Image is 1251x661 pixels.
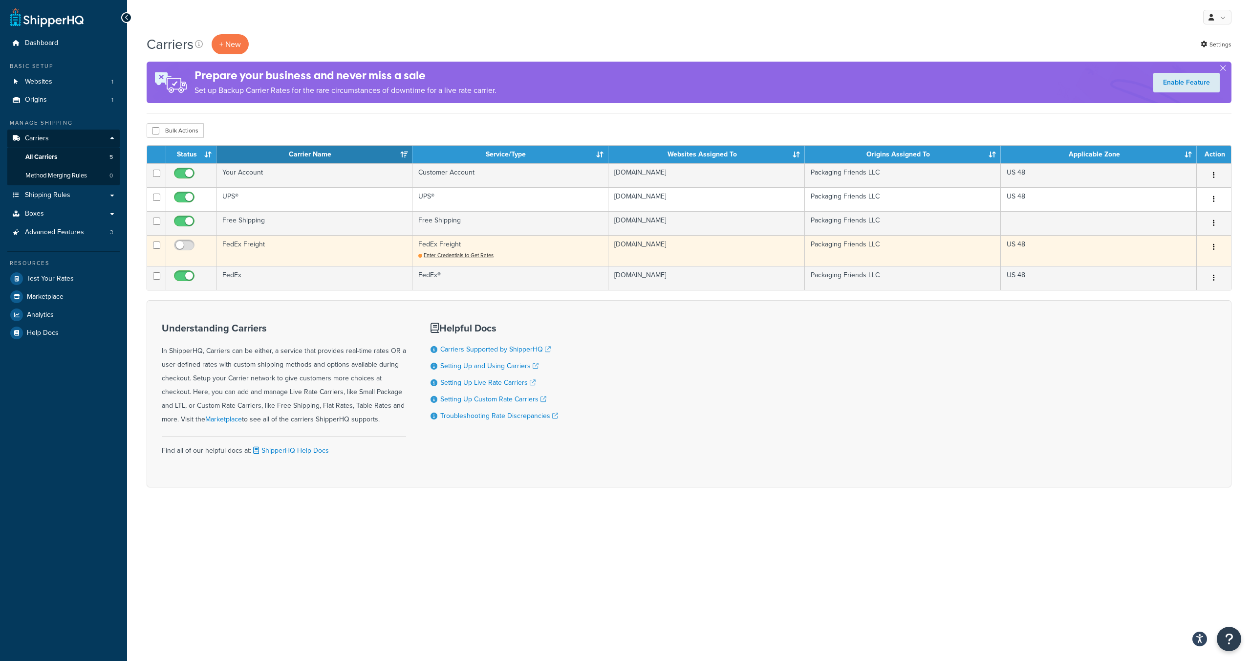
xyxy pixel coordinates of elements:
[111,96,113,104] span: 1
[7,130,120,185] li: Carriers
[7,324,120,342] a: Help Docs
[7,73,120,91] li: Websites
[412,163,608,187] td: Customer Account
[1217,627,1241,651] button: Open Resource Center
[162,323,406,333] h3: Understanding Carriers
[10,7,84,27] a: ShipperHQ Home
[7,34,120,52] a: Dashboard
[147,62,194,103] img: ad-rules-rateshop-fe6ec290ccb7230408bd80ed9643f0289d75e0ffd9eb532fc0e269fcd187b520.png
[1001,266,1197,290] td: US 48
[440,411,558,421] a: Troubleshooting Rate Discrepancies
[7,270,120,287] a: Test Your Rates
[412,266,608,290] td: FedEx®
[1001,163,1197,187] td: US 48
[412,211,608,235] td: Free Shipping
[805,163,1001,187] td: Packaging Friends LLC
[7,223,120,242] a: Advanced Features 3
[7,130,120,148] a: Carriers
[7,223,120,242] li: Advanced Features
[805,235,1001,266] td: Packaging Friends LLC
[216,266,412,290] td: FedEx
[25,39,58,47] span: Dashboard
[216,146,412,163] th: Carrier Name: activate to sort column ascending
[25,134,49,143] span: Carriers
[216,235,412,266] td: FedEx Freight
[608,187,805,211] td: [DOMAIN_NAME]
[608,235,805,266] td: [DOMAIN_NAME]
[440,394,546,404] a: Setting Up Custom Rate Carriers
[27,275,74,283] span: Test Your Rates
[1197,146,1231,163] th: Action
[440,344,551,354] a: Carriers Supported by ShipperHQ
[7,91,120,109] li: Origins
[147,123,204,138] button: Bulk Actions
[7,186,120,204] a: Shipping Rules
[424,251,494,259] span: Enter Credentials to Get Rates
[418,251,494,259] a: Enter Credentials to Get Rates
[166,146,216,163] th: Status: activate to sort column ascending
[7,288,120,306] a: Marketplace
[412,187,608,211] td: UPS®
[216,211,412,235] td: Free Shipping
[162,436,406,458] div: Find all of our helpful docs at:
[805,146,1001,163] th: Origins Assigned To: activate to sort column ascending
[110,228,113,237] span: 3
[1001,235,1197,266] td: US 48
[25,191,70,199] span: Shipping Rules
[7,73,120,91] a: Websites 1
[27,329,59,337] span: Help Docs
[805,266,1001,290] td: Packaging Friends LLC
[194,67,496,84] h4: Prepare your business and never miss a sale
[1153,73,1220,92] a: Enable Feature
[412,235,608,266] td: FedEx Freight
[25,172,87,180] span: Method Merging Rules
[7,148,120,166] a: All Carriers 5
[1001,146,1197,163] th: Applicable Zone: activate to sort column ascending
[212,34,249,54] button: + New
[25,210,44,218] span: Boxes
[216,187,412,211] td: UPS®
[608,146,805,163] th: Websites Assigned To: activate to sort column ascending
[608,163,805,187] td: [DOMAIN_NAME]
[147,35,194,54] h1: Carriers
[25,78,52,86] span: Websites
[805,187,1001,211] td: Packaging Friends LLC
[7,306,120,324] a: Analytics
[1001,187,1197,211] td: US 48
[111,78,113,86] span: 1
[440,361,539,371] a: Setting Up and Using Carriers
[27,311,54,319] span: Analytics
[109,153,113,161] span: 5
[7,148,120,166] li: All Carriers
[205,414,242,424] a: Marketplace
[162,323,406,426] div: In ShipperHQ, Carriers can be either, a service that provides real-time rates OR a user-defined r...
[7,259,120,267] div: Resources
[109,172,113,180] span: 0
[194,84,496,97] p: Set up Backup Carrier Rates for the rare circumstances of downtime for a live rate carrier.
[7,167,120,185] li: Method Merging Rules
[7,119,120,127] div: Manage Shipping
[25,96,47,104] span: Origins
[608,266,805,290] td: [DOMAIN_NAME]
[805,211,1001,235] td: Packaging Friends LLC
[25,228,84,237] span: Advanced Features
[7,91,120,109] a: Origins 1
[25,153,57,161] span: All Carriers
[1201,38,1231,51] a: Settings
[431,323,558,333] h3: Helpful Docs
[7,62,120,70] div: Basic Setup
[7,167,120,185] a: Method Merging Rules 0
[412,146,608,163] th: Service/Type: activate to sort column ascending
[27,293,64,301] span: Marketplace
[216,163,412,187] td: Your Account
[7,205,120,223] a: Boxes
[608,211,805,235] td: [DOMAIN_NAME]
[251,445,329,456] a: ShipperHQ Help Docs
